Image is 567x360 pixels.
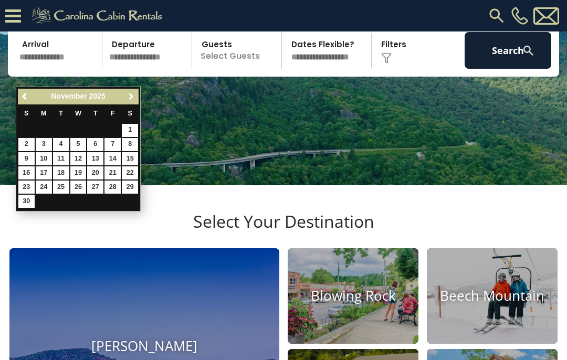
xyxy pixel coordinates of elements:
[53,166,69,179] a: 18
[18,181,35,194] a: 23
[87,152,103,165] a: 13
[53,181,69,194] a: 25
[522,44,535,57] img: search-regular-white.png
[122,166,138,179] a: 22
[24,110,28,117] span: Sunday
[427,288,558,304] h4: Beech Mountain
[70,181,87,194] a: 26
[70,166,87,179] a: 19
[87,166,103,179] a: 20
[465,32,551,69] button: Search
[18,152,35,165] a: 9
[18,138,35,151] a: 2
[18,195,35,208] a: 30
[53,138,69,151] a: 4
[509,7,531,25] a: [PHONE_NUMBER]
[104,152,121,165] a: 14
[89,92,106,100] span: 2025
[122,138,138,151] a: 8
[26,5,171,26] img: Khaki-logo.png
[36,181,52,194] a: 24
[93,110,98,117] span: Thursday
[104,181,121,194] a: 28
[70,138,87,151] a: 5
[128,110,132,117] span: Saturday
[53,152,69,165] a: 11
[104,138,121,151] a: 7
[427,248,558,344] a: Beech Mountain
[18,166,35,179] a: 16
[288,288,418,304] h4: Blowing Rock
[381,53,392,63] img: filter--v1.png
[288,248,418,344] a: Blowing Rock
[19,90,32,103] a: Previous
[487,6,506,25] img: search-regular.svg
[70,152,87,165] a: 12
[75,110,81,117] span: Wednesday
[122,181,138,194] a: 29
[8,211,559,248] h3: Select Your Destination
[9,338,279,355] h4: [PERSON_NAME]
[51,92,87,100] span: November
[41,110,47,117] span: Monday
[36,152,52,165] a: 10
[87,181,103,194] a: 27
[124,90,138,103] a: Next
[21,92,29,101] span: Previous
[111,110,115,117] span: Friday
[195,32,281,69] p: Select Guests
[87,138,103,151] a: 6
[104,166,121,179] a: 21
[122,152,138,165] a: 15
[122,124,138,137] a: 1
[59,110,63,117] span: Tuesday
[127,92,135,101] span: Next
[36,138,52,151] a: 3
[36,166,52,179] a: 17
